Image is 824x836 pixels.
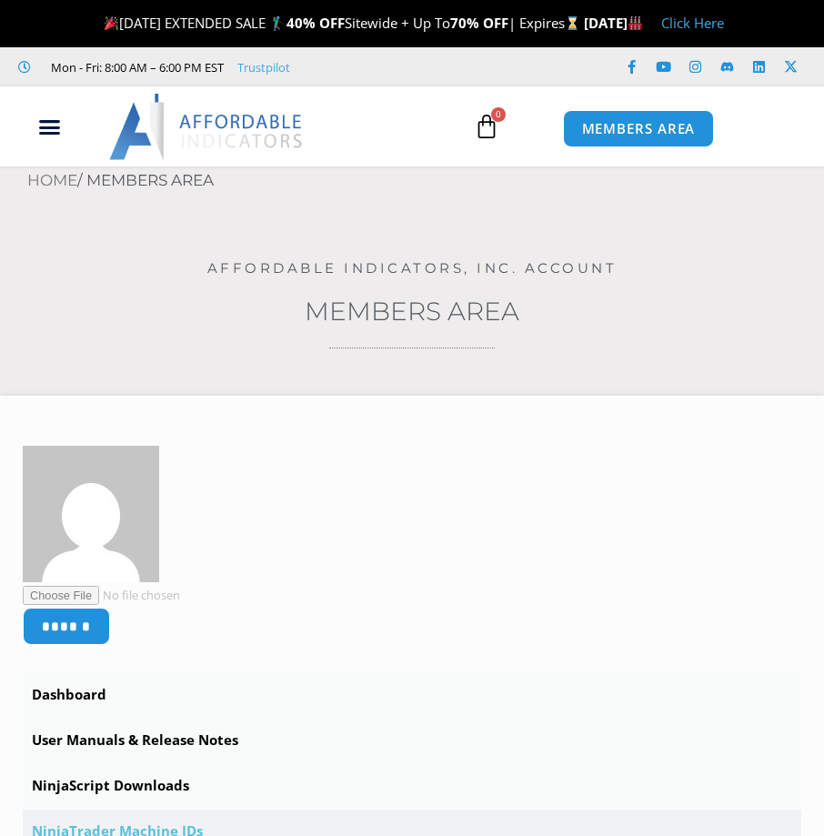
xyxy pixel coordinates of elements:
a: 0 [447,100,527,153]
a: NinjaScript Downloads [23,764,801,808]
img: 🏭 [628,16,642,30]
a: User Manuals & Release Notes [23,719,801,762]
img: 🎉 [105,16,118,30]
a: Members Area [305,296,519,327]
a: Trustpilot [237,56,290,78]
span: 0 [491,107,506,122]
a: MEMBERS AREA [563,110,715,147]
div: Menu Toggle [9,110,91,145]
strong: 70% OFF [450,14,508,32]
img: LogoAI | Affordable Indicators – NinjaTrader [109,94,305,159]
a: Home [27,171,77,189]
img: 2677bf00152973ba170cdd712d0d97e45b2c1dd6c9ccb42a1c47b51de62b894f [23,446,159,582]
nav: Breadcrumb [27,166,824,196]
strong: 40% OFF [286,14,345,32]
a: Affordable Indicators, Inc. Account [207,259,618,277]
a: Dashboard [23,673,801,717]
span: [DATE] EXTENDED SALE 🏌️‍♂️ Sitewide + Up To | Expires [100,14,584,32]
a: Click Here [661,14,724,32]
img: ⌛ [566,16,579,30]
span: MEMBERS AREA [582,122,696,136]
span: Mon - Fri: 8:00 AM – 6:00 PM EST [46,56,224,78]
strong: [DATE] [584,14,643,32]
